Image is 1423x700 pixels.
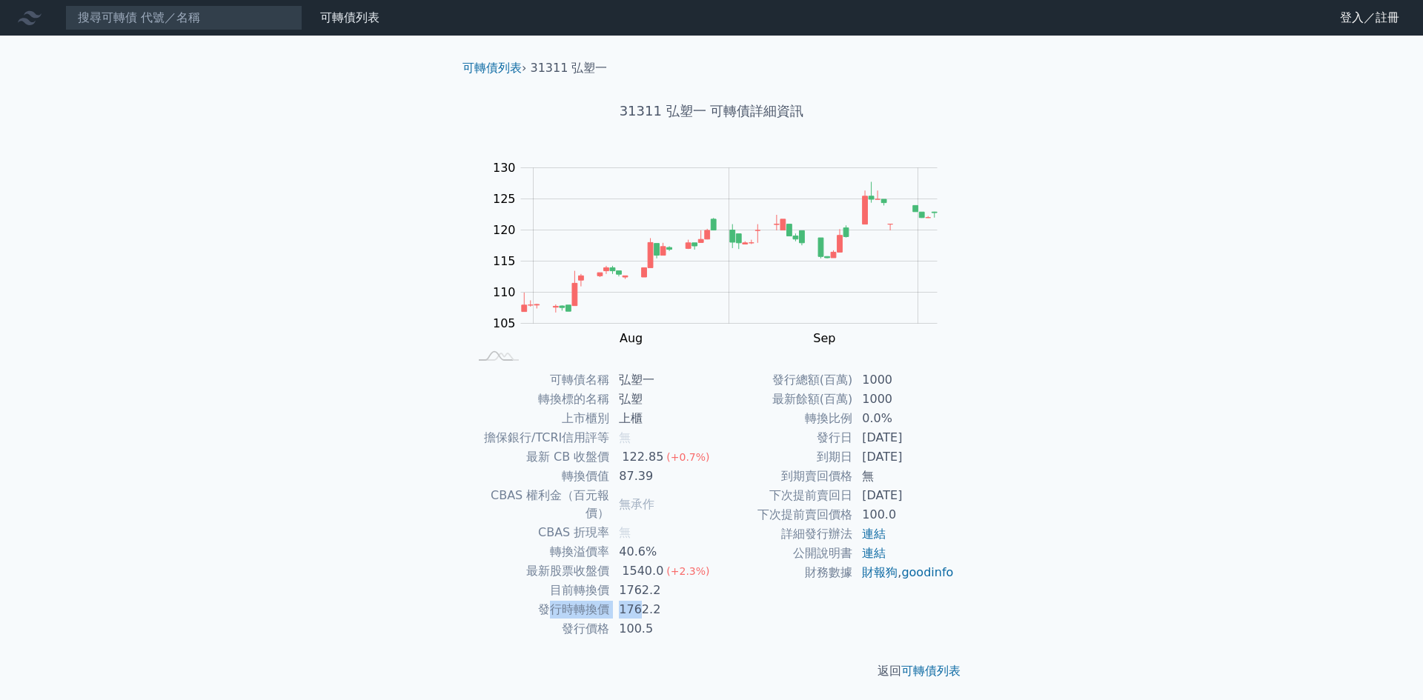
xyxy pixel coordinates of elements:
td: 發行日 [711,428,853,447]
tspan: 110 [493,285,516,299]
a: 登入／註冊 [1328,6,1411,30]
td: 上櫃 [610,409,711,428]
td: , [853,563,955,582]
iframe: Chat Widget [1349,629,1423,700]
td: [DATE] [853,447,955,467]
tspan: 105 [493,316,516,330]
td: [DATE] [853,486,955,505]
tspan: 120 [493,223,516,237]
td: 1762.2 [610,600,711,619]
td: 發行時轉換價 [468,600,610,619]
span: (+0.7%) [666,451,709,463]
td: 下次提前賣回價格 [711,505,853,524]
td: 詳細發行辦法 [711,524,853,544]
a: 可轉債列表 [901,664,961,678]
a: 連結 [862,546,886,560]
span: (+2.3%) [666,565,709,577]
td: 無 [853,467,955,486]
td: 發行價格 [468,619,610,639]
td: 轉換比例 [711,409,853,428]
td: 目前轉換價 [468,581,610,600]
td: 轉換價值 [468,467,610,486]
td: 弘塑一 [610,370,711,390]
tspan: Sep [813,331,835,345]
td: 1000 [853,390,955,409]
td: 擔保銀行/TCRI信用評等 [468,428,610,447]
a: 可轉債列表 [320,10,379,24]
td: 弘塑 [610,390,711,409]
a: goodinfo [901,565,953,579]
a: 可轉債列表 [462,61,522,75]
td: CBAS 權利金（百元報價） [468,486,610,523]
tspan: Aug [620,331,643,345]
td: 上市櫃別 [468,409,610,428]
td: 可轉債名稱 [468,370,610,390]
input: 搜尋可轉債 代號／名稱 [65,5,302,30]
div: 1540.0 [619,562,666,580]
td: 87.39 [610,467,711,486]
a: 連結 [862,527,886,541]
g: Chart [485,161,960,345]
span: 無承作 [619,497,654,511]
p: 返回 [451,662,972,680]
td: 發行總額(百萬) [711,370,853,390]
td: 最新餘額(百萬) [711,390,853,409]
td: 100.5 [610,619,711,639]
td: 1000 [853,370,955,390]
td: 公開說明書 [711,544,853,563]
li: 31311 弘塑一 [531,59,608,77]
td: 0.0% [853,409,955,428]
td: 40.6% [610,542,711,561]
td: 最新股票收盤價 [468,561,610,581]
td: 100.0 [853,505,955,524]
td: 1762.2 [610,581,711,600]
li: › [462,59,526,77]
td: 下次提前賣回日 [711,486,853,505]
td: 財務數據 [711,563,853,582]
td: 到期賣回價格 [711,467,853,486]
td: CBAS 折現率 [468,523,610,542]
tspan: 125 [493,192,516,206]
td: 轉換溢價率 [468,542,610,561]
td: [DATE] [853,428,955,447]
td: 到期日 [711,447,853,467]
h1: 31311 弘塑一 可轉債詳細資訊 [451,101,972,121]
div: 聊天小工具 [1349,629,1423,700]
span: 無 [619,525,631,539]
div: 122.85 [619,448,666,466]
a: 財報狗 [862,565,898,579]
tspan: 130 [493,161,516,175]
tspan: 115 [493,254,516,268]
td: 最新 CB 收盤價 [468,447,610,467]
td: 轉換標的名稱 [468,390,610,409]
span: 無 [619,430,631,444]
